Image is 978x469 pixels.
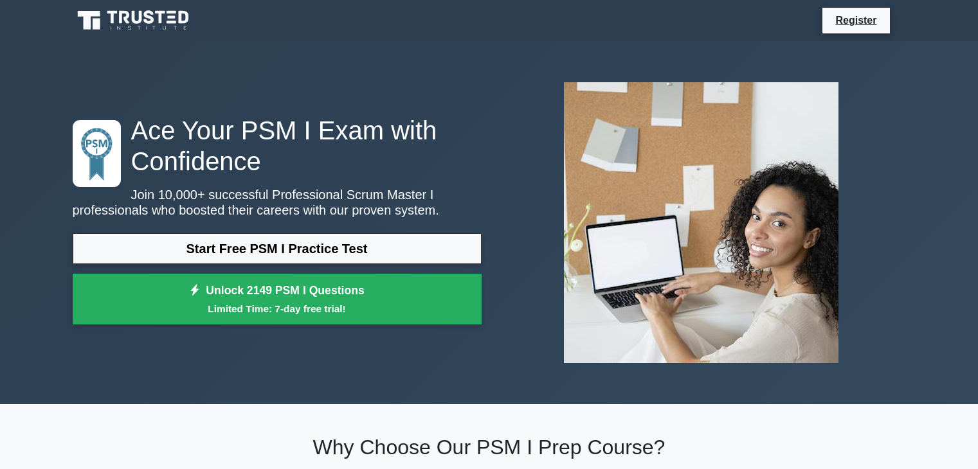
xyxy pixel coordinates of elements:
a: Start Free PSM I Practice Test [73,233,482,264]
h1: Ace Your PSM I Exam with Confidence [73,115,482,177]
small: Limited Time: 7-day free trial! [89,301,466,316]
h2: Why Choose Our PSM I Prep Course? [73,435,906,459]
p: Join 10,000+ successful Professional Scrum Master I professionals who boosted their careers with ... [73,187,482,218]
a: Unlock 2149 PSM I QuestionsLimited Time: 7-day free trial! [73,274,482,325]
a: Register [828,12,884,28]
